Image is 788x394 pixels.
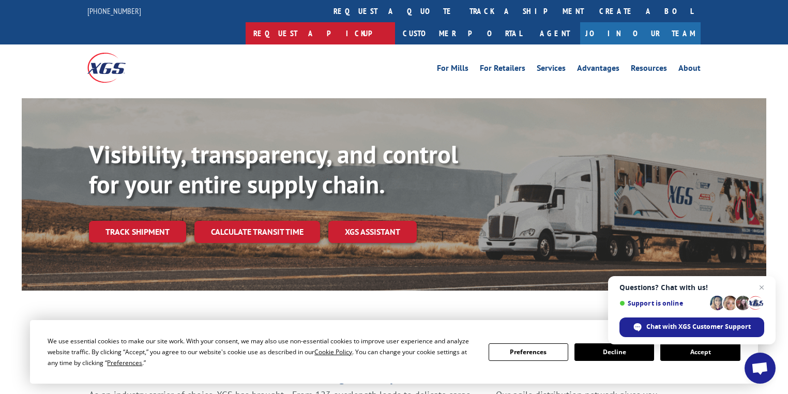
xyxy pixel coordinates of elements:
[529,22,580,44] a: Agent
[48,336,476,368] div: We use essential cookies to make our site work. With your consent, we may also use non-essential ...
[437,64,468,75] a: For Mills
[619,299,706,307] span: Support is online
[745,353,776,384] a: Open chat
[395,22,529,44] a: Customer Portal
[537,64,566,75] a: Services
[30,320,758,384] div: Cookie Consent Prompt
[574,343,654,361] button: Decline
[89,221,186,243] a: Track shipment
[646,322,751,331] span: Chat with XGS Customer Support
[678,64,701,75] a: About
[489,343,568,361] button: Preferences
[194,221,320,243] a: Calculate transit time
[660,343,740,361] button: Accept
[631,64,667,75] a: Resources
[480,64,525,75] a: For Retailers
[580,22,701,44] a: Join Our Team
[107,358,142,367] span: Preferences
[314,347,352,356] span: Cookie Policy
[246,22,395,44] a: Request a pickup
[328,221,417,243] a: XGS ASSISTANT
[87,6,141,16] a: [PHONE_NUMBER]
[577,64,619,75] a: Advantages
[619,283,764,292] span: Questions? Chat with us!
[619,317,764,337] span: Chat with XGS Customer Support
[89,138,458,200] b: Visibility, transparency, and control for your entire supply chain.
